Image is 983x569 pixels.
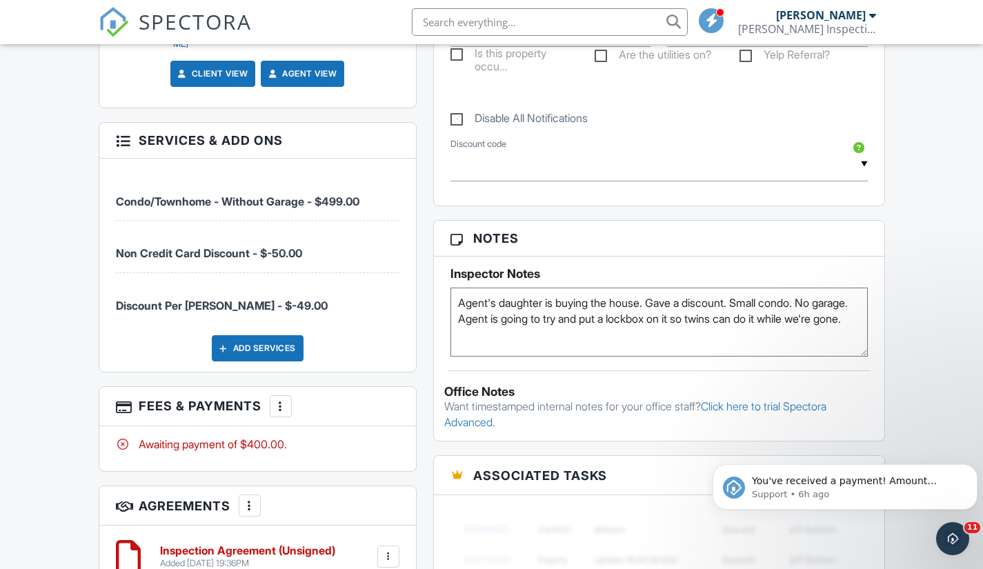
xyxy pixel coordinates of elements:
p: Message from Support, sent 6h ago [45,53,253,66]
h3: Services & Add ons [99,123,416,159]
li: Service: Condo/Townhome - Without Garage [116,169,399,221]
a: SPECTORA [99,19,252,48]
a: Click here to trial Spectora Advanced. [444,399,826,428]
h6: Inspection Agreement (Unsigned) [160,545,335,557]
div: Ramey's Inspection Services LLC [738,22,876,36]
a: Agent View [266,67,337,81]
span: SPECTORA [139,7,252,36]
iframe: Intercom notifications message [707,435,983,532]
div: Office Notes [444,385,874,399]
h5: Inspector Notes [450,267,868,281]
img: The Best Home Inspection Software - Spectora [99,7,129,37]
span: You've received a payment! Amount $599.00 Fee $16.77 Net $582.23 Transaction # pi_3SC03UK7snlDGpR... [45,40,247,188]
a: Inspection Agreement (Unsigned) Added [DATE] 19:36PM [160,545,335,569]
span: Non Credit Card Discount - $-50.00 [116,246,302,260]
label: Disable All Notifications [450,112,588,129]
span: Condo/Townhome - Without Garage - $499.00 [116,194,359,208]
span: 11 [964,522,980,533]
h3: Notes [434,221,884,257]
iframe: Intercom live chat [936,522,969,555]
div: [PERSON_NAME] [776,8,866,22]
h3: Fees & Payments [99,387,416,426]
label: Are the utilities on? [595,48,711,66]
h3: Agreements [99,486,416,526]
div: Added [DATE] 19:36PM [160,558,335,569]
label: Yelp Referral? [739,48,830,66]
li: Manual fee: Discount Per Veronica [116,273,399,324]
div: Awaiting payment of $400.00. [116,437,399,452]
a: Client View [175,67,248,81]
label: Is this property occupied? [450,47,579,64]
span: Discount Per [PERSON_NAME] - $-49.00 [116,299,328,312]
p: Want timestamped internal notes for your office staff? [444,399,874,430]
div: Add Services [212,335,304,361]
input: Search everything... [412,8,688,36]
textarea: Agent's daughter is buying the house. Gave a discount. Small condo. No garage. Agent is going to ... [450,288,868,357]
li: Service: Non Credit Card Discount [116,221,399,272]
label: Discount code [450,138,506,150]
span: Associated Tasks [473,466,607,485]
